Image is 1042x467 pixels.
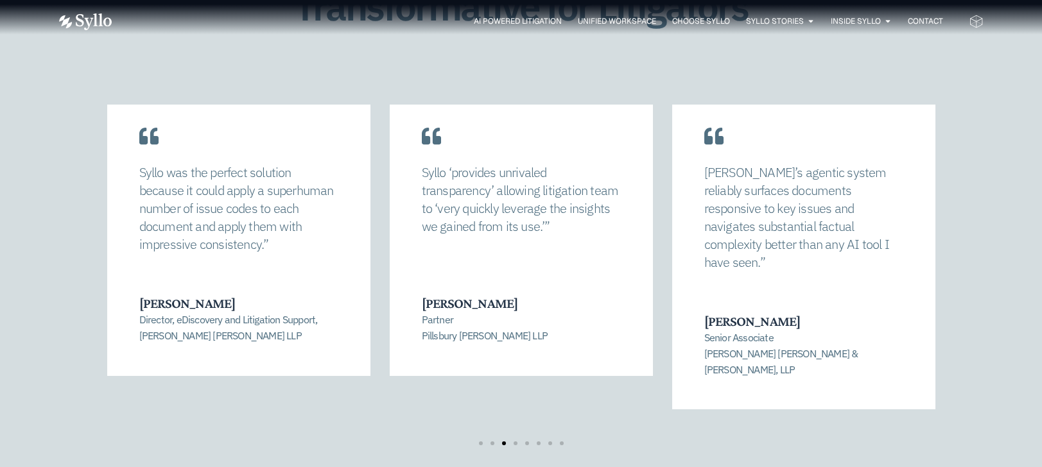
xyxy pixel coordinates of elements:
[422,295,620,312] h3: [PERSON_NAME]
[548,441,552,445] span: Go to slide 7
[560,441,564,445] span: Go to slide 8
[422,164,621,235] p: Syllo ‘provides unrivaled transparency’ allowing litigation team to ‘very quickly leverage the in...
[672,15,730,27] a: Choose Syllo
[704,330,902,377] p: Senior Associate [PERSON_NAME] [PERSON_NAME] & [PERSON_NAME], LLP
[672,105,935,410] div: 5 / 8
[137,15,943,28] div: Menu Toggle
[704,313,902,330] h3: [PERSON_NAME]
[491,441,494,445] span: Go to slide 2
[422,312,620,343] p: Partner Pillsbury [PERSON_NAME] LLP
[479,441,483,445] span: Go to slide 1
[746,15,804,27] a: Syllo Stories
[502,441,506,445] span: Go to slide 3
[390,105,653,410] div: 4 / 8
[59,13,112,30] img: Vector
[704,164,903,271] p: [PERSON_NAME]’s agentic system reliably surfaces documents responsive to key issues and navigates...
[525,441,529,445] span: Go to slide 5
[578,15,656,27] a: Unified Workspace
[139,312,337,343] p: Director, eDiscovery and Litigation Support, [PERSON_NAME] [PERSON_NAME] LLP
[474,15,562,27] a: AI Powered Litigation
[139,295,337,312] h3: [PERSON_NAME]
[107,105,370,410] div: 3 / 8
[831,15,881,27] a: Inside Syllo
[908,15,943,27] a: Contact
[537,441,541,445] span: Go to slide 6
[139,164,338,253] p: Syllo was the perfect solution because it could apply a superhuman number of issue codes to each ...
[514,441,517,445] span: Go to slide 4
[137,15,943,28] nav: Menu
[107,105,935,446] div: Carousel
